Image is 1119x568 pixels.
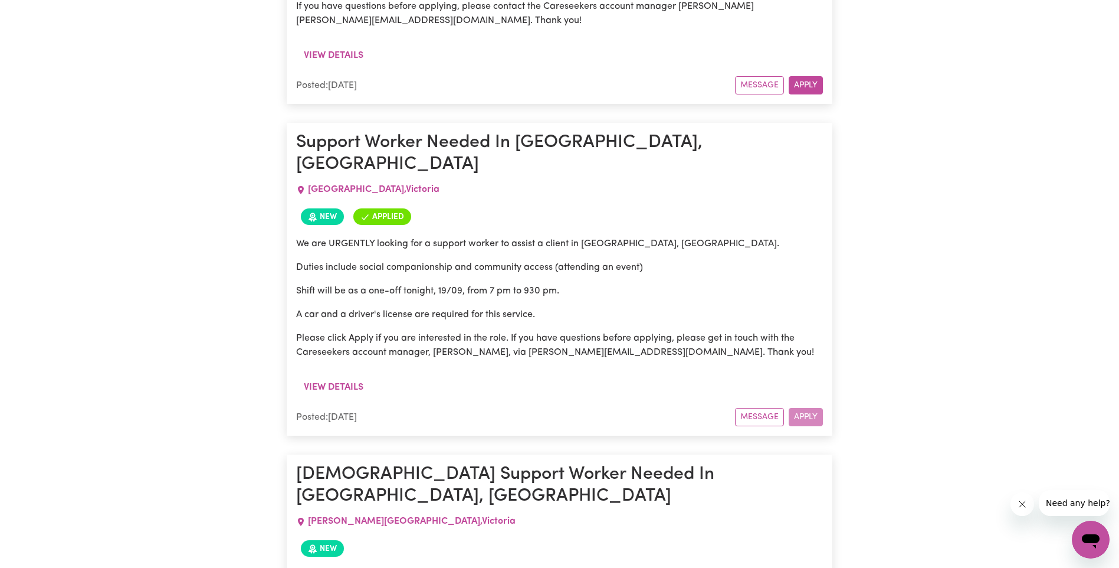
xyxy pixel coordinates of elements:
iframe: Button to launch messaging window [1072,521,1110,559]
button: View details [296,376,371,399]
iframe: Message from company [1039,490,1110,516]
span: Need any help? [7,8,71,18]
div: Posted: [DATE] [296,410,735,425]
h1: Support Worker Needed In [GEOGRAPHIC_DATA], [GEOGRAPHIC_DATA] [296,132,823,175]
button: Apply for this job [789,76,823,94]
span: [GEOGRAPHIC_DATA] , Victoria [308,185,439,194]
button: Message [735,408,784,426]
p: A car and a driver's license are required for this service. [296,308,823,322]
span: [PERSON_NAME][GEOGRAPHIC_DATA] , Victoria [308,517,516,526]
p: Shift will be as a one-off tonight, 19/09, from 7 pm to 930 pm. [296,284,823,298]
button: View details [296,44,371,67]
span: Job posted within the last 30 days [301,208,344,225]
h1: [DEMOGRAPHIC_DATA] Support Worker Needed In [GEOGRAPHIC_DATA], [GEOGRAPHIC_DATA] [296,464,823,507]
button: Message [735,76,784,94]
p: Duties include social companionship and community access (attending an event) [296,260,823,275]
p: Please click Apply if you are interested in the role. If you have questions before applying, plea... [296,331,823,360]
span: You've applied for this job [353,208,411,225]
iframe: Close message [1010,492,1034,516]
div: Posted: [DATE] [296,79,735,93]
span: Job posted within the last 30 days [301,540,344,557]
p: We are URGENTLY looking for a support worker to assist a client in [GEOGRAPHIC_DATA], [GEOGRAPHIC... [296,237,823,251]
